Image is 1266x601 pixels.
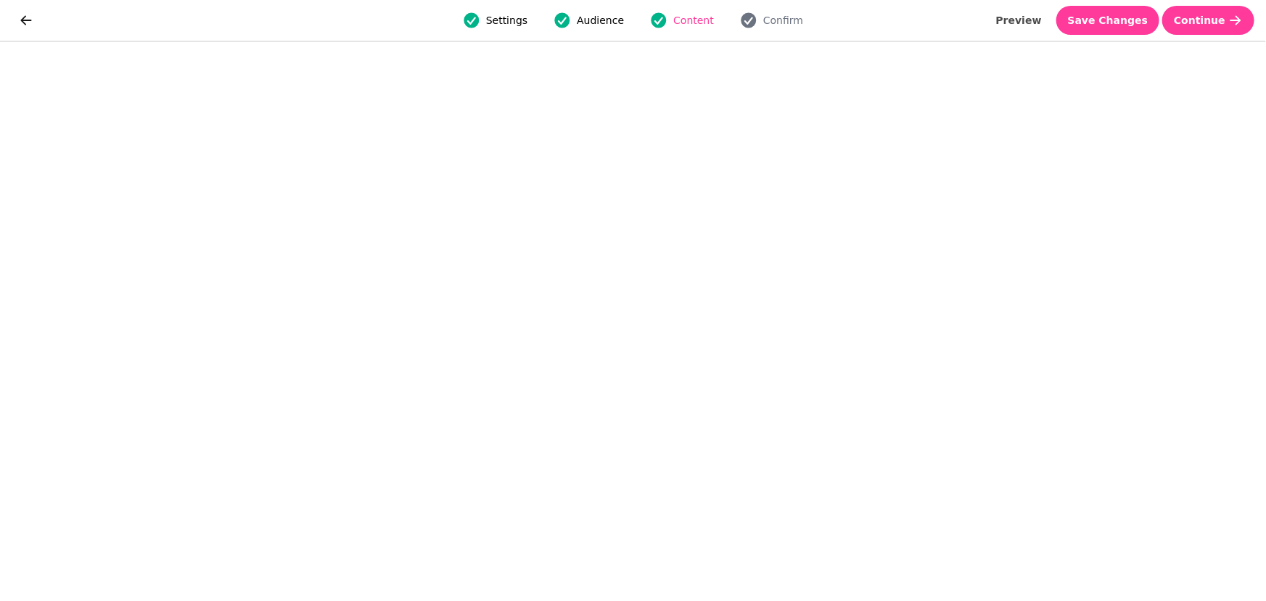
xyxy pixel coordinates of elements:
span: Preview [996,15,1042,25]
span: Content [673,13,714,28]
button: go back [12,6,41,35]
span: Audience [577,13,624,28]
button: Continue [1162,6,1254,35]
span: Continue [1174,15,1225,25]
span: Settings [486,13,527,28]
button: Save Changes [1056,6,1160,35]
span: Confirm [763,13,803,28]
button: Preview [985,6,1053,35]
span: Save Changes [1068,15,1148,25]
